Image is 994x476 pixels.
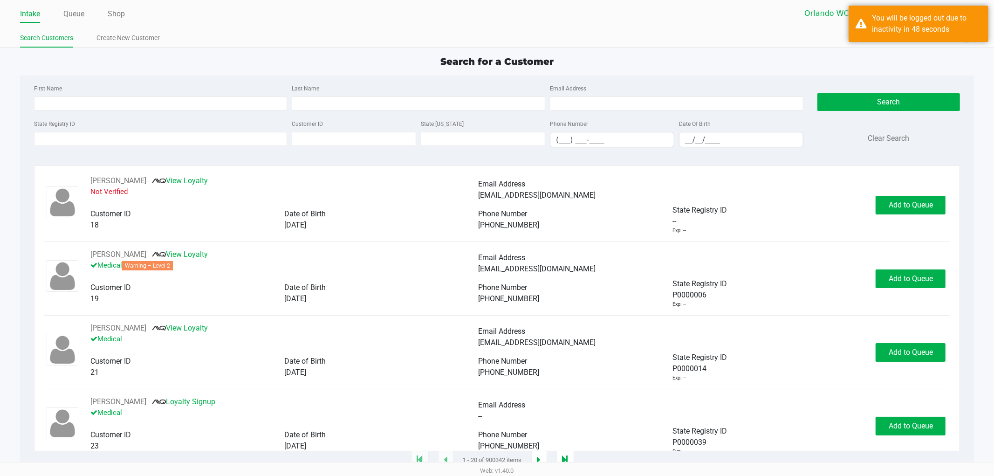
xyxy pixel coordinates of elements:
[550,84,586,93] label: Email Address
[868,133,910,144] button: Clear Search
[872,13,981,35] div: You will be logged out due to inactivity in 48 seconds
[479,209,528,218] span: Phone Number
[90,442,99,450] span: 23
[672,427,727,435] span: State Registry ID
[152,397,215,406] a: Loyalty Signup
[672,227,686,235] div: Exp: --
[438,451,454,469] app-submit-button: Previous
[90,396,146,407] button: See customer info
[284,294,306,303] span: [DATE]
[20,32,73,44] a: Search Customers
[531,451,547,469] app-submit-button: Next
[90,368,99,377] span: 21
[284,283,326,292] span: Date of Birth
[817,93,960,111] button: Search
[34,84,62,93] label: First Name
[556,451,574,469] app-submit-button: Move to last page
[90,334,479,345] p: Medical
[889,348,933,357] span: Add to Queue
[34,120,75,128] label: State Registry ID
[672,374,686,382] div: Exp: --
[479,253,526,262] span: Email Address
[479,400,526,409] span: Email Address
[90,221,99,229] span: 18
[152,250,208,259] a: View Loyalty
[411,451,429,469] app-submit-button: Move to first page
[63,7,84,21] a: Queue
[90,323,146,334] button: See customer info
[479,191,596,200] span: [EMAIL_ADDRESS][DOMAIN_NAME]
[90,260,479,271] p: Medical
[284,221,306,229] span: [DATE]
[672,301,686,309] div: Exp: --
[672,448,686,456] div: Exp: --
[672,290,706,301] span: P0000006
[479,430,528,439] span: Phone Number
[90,357,131,366] span: Customer ID
[672,216,676,227] span: --
[804,8,895,19] span: Orlando WC
[679,132,803,147] input: Format: MM/DD/YYYY
[672,363,706,374] span: P0000014
[876,343,946,362] button: Add to Queue
[292,120,323,128] label: Customer ID
[90,175,146,186] button: See customer info
[122,261,173,270] span: Warning – Level 2
[284,368,306,377] span: [DATE]
[90,430,131,439] span: Customer ID
[889,421,933,430] span: Add to Queue
[876,269,946,288] button: Add to Queue
[672,279,727,288] span: State Registry ID
[479,368,540,377] span: [PHONE_NUMBER]
[90,294,99,303] span: 19
[96,32,160,44] a: Create New Customer
[672,353,727,362] span: State Registry ID
[292,84,319,93] label: Last Name
[20,7,40,21] a: Intake
[90,407,479,418] p: Medical
[679,120,711,128] label: Date Of Birth
[463,455,522,465] span: 1 - 20 of 900342 items
[421,120,464,128] label: State [US_STATE]
[479,264,596,273] span: [EMAIL_ADDRESS][DOMAIN_NAME]
[108,7,125,21] a: Shop
[479,338,596,347] span: [EMAIL_ADDRESS][DOMAIN_NAME]
[90,283,131,292] span: Customer ID
[876,196,946,214] button: Add to Queue
[479,294,540,303] span: [PHONE_NUMBER]
[550,120,588,128] label: Phone Number
[479,412,482,421] span: --
[901,5,914,22] button: Select
[480,467,514,474] span: Web: v1.40.0
[90,209,131,218] span: Customer ID
[479,357,528,366] span: Phone Number
[284,442,306,450] span: [DATE]
[479,283,528,292] span: Phone Number
[284,357,326,366] span: Date of Birth
[479,221,540,229] span: [PHONE_NUMBER]
[152,324,208,332] a: View Loyalty
[889,200,933,209] span: Add to Queue
[284,209,326,218] span: Date of Birth
[90,186,479,197] p: Not Verified
[672,206,727,214] span: State Registry ID
[889,274,933,283] span: Add to Queue
[90,249,146,260] button: See customer info
[479,327,526,336] span: Email Address
[876,417,946,435] button: Add to Queue
[284,430,326,439] span: Date of Birth
[479,179,526,188] span: Email Address
[672,437,706,448] span: P0000039
[440,56,554,67] span: Search for a Customer
[550,132,674,147] input: Format: (999) 999-9999
[152,176,208,185] a: View Loyalty
[479,442,540,450] span: [PHONE_NUMBER]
